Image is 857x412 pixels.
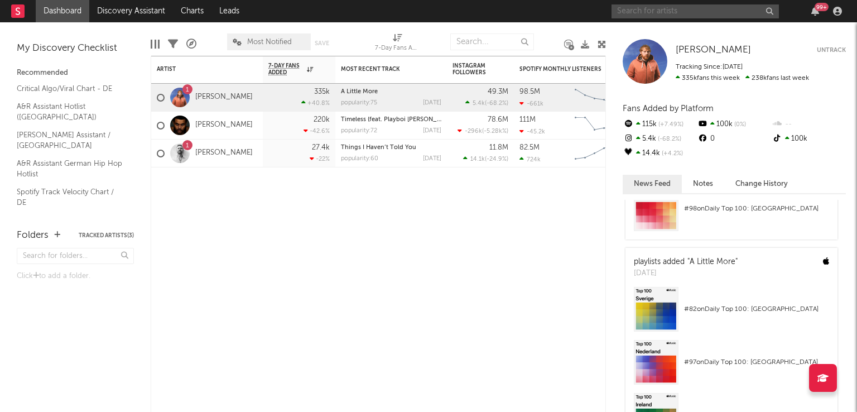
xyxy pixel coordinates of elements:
[684,202,829,215] div: # 98 on Daily Top 100: [GEOGRAPHIC_DATA]
[17,186,123,209] a: Spotify Track Velocity Chart / DE
[17,229,49,242] div: Folders
[634,256,738,268] div: playlists added
[623,104,714,113] span: Fans Added by Platform
[623,132,697,146] div: 5.4k
[625,186,837,239] a: #98onDaily Top 100: [GEOGRAPHIC_DATA]
[687,258,738,266] a: "A Little More"
[519,66,603,73] div: Spotify Monthly Listeners
[247,39,292,46] span: Most Notified
[487,156,507,162] span: -24.9 %
[452,63,492,76] div: Instagram Followers
[519,156,541,163] div: 724k
[623,117,697,132] div: 115k
[519,100,543,107] div: -661k
[341,117,441,123] div: Timeless (feat. Playboi Carti & Doechii) - Remix
[817,45,846,56] button: Untrack
[676,75,809,82] span: 238k fans last week
[623,146,697,161] div: 14.4k
[489,144,508,151] div: 11.8M
[625,340,837,393] a: #97onDaily Top 100: [GEOGRAPHIC_DATA]
[341,89,441,95] div: A Little More
[657,122,683,128] span: +7.49 %
[625,287,837,340] a: #82onDaily Top 100: [GEOGRAPHIC_DATA]
[463,155,508,162] div: ( )
[487,100,507,107] span: -68.2 %
[612,4,779,18] input: Search for artists
[676,75,740,82] span: 335k fans this week
[519,144,540,151] div: 82.5M
[519,88,540,95] div: 98.5M
[195,93,253,102] a: [PERSON_NAME]
[315,40,329,46] button: Save
[570,112,620,140] svg: Chart title
[341,66,425,73] div: Most Recent Track
[195,148,253,158] a: [PERSON_NAME]
[195,121,253,130] a: [PERSON_NAME]
[656,136,681,142] span: -68.2 %
[17,129,123,152] a: [PERSON_NAME] Assistant / [GEOGRAPHIC_DATA]
[304,127,330,135] div: -42.6 %
[341,145,441,151] div: Things I Haven’t Told You
[484,128,507,135] span: -5.28k %
[341,128,377,134] div: popularity: 72
[570,140,620,167] svg: Chart title
[314,116,330,123] div: 220k
[341,156,378,162] div: popularity: 60
[470,156,485,162] span: 14.1k
[676,45,751,55] span: [PERSON_NAME]
[519,116,536,123] div: 111M
[341,145,416,151] a: Things I Haven’t Told You
[341,100,377,106] div: popularity: 75
[772,117,846,132] div: --
[341,117,512,123] a: Timeless (feat. Playboi [PERSON_NAME] & Doechii) - Remix
[660,151,683,157] span: +4.2 %
[17,66,134,80] div: Recommended
[697,132,771,146] div: 0
[488,88,508,95] div: 49.3M
[375,42,420,55] div: 7-Day Fans Added (7-Day Fans Added)
[465,99,508,107] div: ( )
[676,45,751,56] a: [PERSON_NAME]
[682,175,724,193] button: Notes
[733,122,746,128] span: 0 %
[676,64,743,70] span: Tracking Since: [DATE]
[724,175,799,193] button: Change History
[450,33,534,50] input: Search...
[151,28,160,60] div: Edit Columns
[314,88,330,95] div: 335k
[341,89,378,95] a: A Little More
[634,268,738,279] div: [DATE]
[157,66,240,73] div: Artist
[168,28,178,60] div: Filters
[473,100,485,107] span: 5.4k
[17,157,123,180] a: A&R Assistant German Hip Hop Hotlist
[519,128,545,135] div: -45.2k
[17,42,134,55] div: My Discovery Checklist
[312,144,330,151] div: 27.4k
[815,3,829,11] div: 99 +
[623,175,682,193] button: News Feed
[423,156,441,162] div: [DATE]
[17,100,123,123] a: A&R Assistant Hotlist ([GEOGRAPHIC_DATA])
[310,155,330,162] div: -22 %
[458,127,508,135] div: ( )
[186,28,196,60] div: A&R Pipeline
[684,303,829,316] div: # 82 on Daily Top 100: [GEOGRAPHIC_DATA]
[465,128,482,135] span: -296k
[684,356,829,369] div: # 97 on Daily Top 100: [GEOGRAPHIC_DATA]
[375,28,420,60] div: 7-Day Fans Added (7-Day Fans Added)
[79,233,134,238] button: Tracked Artists(3)
[570,84,620,112] svg: Chart title
[423,100,441,106] div: [DATE]
[488,116,508,123] div: 78.6M
[301,99,330,107] div: +40.8 %
[268,63,304,76] span: 7-Day Fans Added
[17,248,134,264] input: Search for folders...
[811,7,819,16] button: 99+
[423,128,441,134] div: [DATE]
[697,117,771,132] div: 100k
[17,83,123,95] a: Critical Algo/Viral Chart - DE
[17,270,134,283] div: Click to add a folder.
[772,132,846,146] div: 100k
